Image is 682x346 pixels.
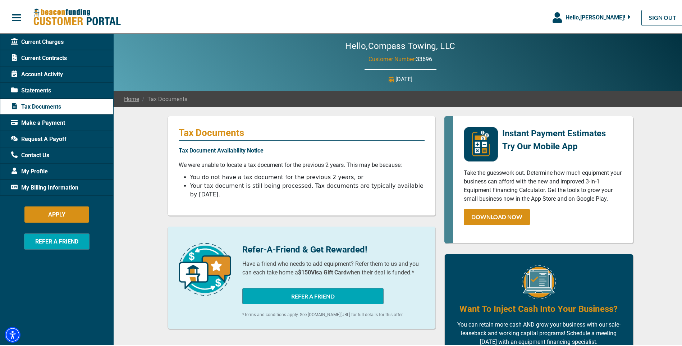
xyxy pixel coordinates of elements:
p: Refer-A-Friend & Get Rewarded! [242,242,425,255]
a: Home [124,94,139,102]
button: REFER A FRIEND [24,232,90,248]
p: Instant Payment Estimates [502,126,606,138]
span: Contact Us [11,150,49,158]
p: *Terms and conditions apply. See [DOMAIN_NAME][URL] for full details for this offer. [242,310,425,317]
a: DOWNLOAD NOW [464,208,530,224]
p: [DATE] [395,74,412,82]
span: Make a Payment [11,117,65,126]
img: Beacon Funding Customer Portal Logo [33,7,121,25]
span: Tax Documents [11,101,61,110]
span: Tax Documents [139,94,187,102]
li: Your tax document is still being processed. Tax documents are typically available by [DATE]. [190,180,425,197]
h4: Want To Inject Cash Into Your Business? [459,301,618,314]
button: APPLY [24,205,89,221]
span: Current Charges [11,36,64,45]
span: Customer Number: [369,54,416,61]
div: Accessibility Menu [5,325,20,341]
p: You can retain more cash AND grow your business with our sale-leaseback and working capital progr... [456,319,622,345]
p: Have a friend who needs to add equipment? Refer them to us and you can each take home a when thei... [242,258,425,276]
span: My Billing Information [11,182,78,191]
span: Hello, [PERSON_NAME] ! [566,13,625,19]
p: Try Our Mobile App [502,138,606,151]
span: Current Contracts [11,53,67,61]
img: Equipment Financing Online Image [522,264,556,298]
span: 33696 [416,54,432,61]
span: My Profile [11,166,48,174]
b: $150 Visa Gift Card [298,268,347,274]
span: Statements [11,85,51,94]
span: Account Activity [11,69,63,77]
p: Tax Documents [179,126,425,137]
img: mobile-app-logo.png [464,126,498,160]
h2: Hello, Compass Towing, LLC [324,40,477,50]
span: Request A Payoff [11,133,67,142]
button: REFER A FRIEND [242,287,384,303]
p: Take the guesswork out. Determine how much equipment your business can afford with the new and im... [464,167,622,202]
img: refer-a-friend-icon.png [179,242,231,294]
li: You do not have a tax document for the previous 2 years, or [190,172,425,180]
p: We were unable to locate a tax document for the previous 2 years. This may be because: [179,159,425,168]
p: Tax Document Availability Notice [179,145,425,154]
